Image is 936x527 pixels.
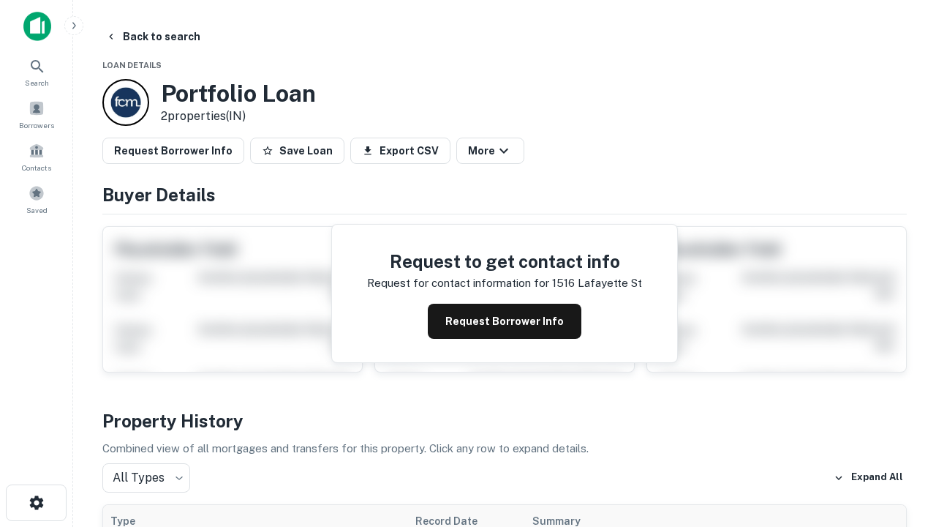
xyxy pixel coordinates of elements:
p: Combined view of all mortgages and transfers for this property. Click any row to expand details. [102,440,907,457]
iframe: Chat Widget [863,410,936,480]
h4: Buyer Details [102,182,907,208]
a: Search [4,52,69,91]
img: capitalize-icon.png [23,12,51,41]
button: Save Loan [250,138,344,164]
p: Request for contact information for [367,274,549,292]
h4: Request to get contact info [367,248,642,274]
span: Saved [26,204,48,216]
p: 2 properties (IN) [161,108,316,125]
button: Export CSV [350,138,450,164]
span: Search [25,77,49,89]
button: Request Borrower Info [428,304,581,339]
button: Request Borrower Info [102,138,244,164]
button: Expand All [830,467,907,489]
h3: Portfolio Loan [161,80,316,108]
h4: Property History [102,408,907,434]
div: All Types [102,463,190,493]
button: More [456,138,524,164]
span: Loan Details [102,61,162,70]
a: Contacts [4,137,69,176]
p: 1516 lafayette st [552,274,642,292]
span: Contacts [22,162,51,173]
a: Borrowers [4,94,69,134]
span: Borrowers [19,119,54,131]
a: Saved [4,179,69,219]
button: Back to search [99,23,206,50]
